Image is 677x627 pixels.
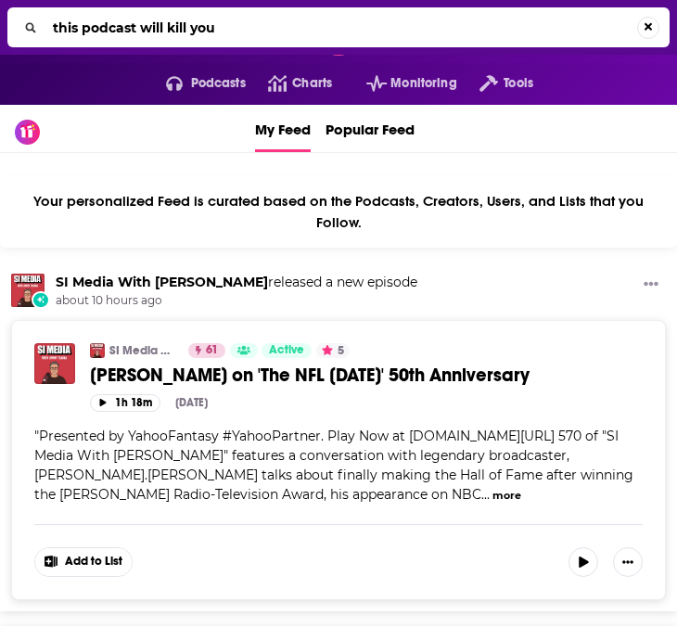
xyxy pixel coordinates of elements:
[90,364,643,387] a: [PERSON_NAME] on 'The NFL [DATE]' 50th Anniversary
[246,69,332,98] a: Charts
[7,7,670,47] div: Search...
[326,105,415,152] a: Popular Feed
[481,486,490,503] span: ...
[269,341,304,360] span: Active
[316,343,350,358] button: 5
[90,394,160,412] button: 1h 18m
[11,274,45,307] img: SI Media With Jimmy Traina
[175,396,208,409] div: [DATE]
[34,428,633,503] span: "
[35,548,132,576] button: Show More Button
[34,343,75,384] img: Brent Musburger on 'The NFL Today's' 50th Anniversary
[144,69,246,98] button: open menu
[191,70,246,96] span: Podcasts
[492,488,521,504] button: more
[34,428,633,503] span: Presented by YahooFantasy #YahooPartner. Play Now at [DOMAIN_NAME][URL] 570 of "SI Media With [PE...
[206,341,218,360] span: 61
[45,13,637,43] input: Search...
[613,547,643,577] button: Show More Button
[56,274,268,290] a: SI Media With Jimmy Traina
[326,109,415,149] span: Popular Feed
[32,291,49,309] div: New Episode
[56,293,417,309] span: about 10 hours ago
[457,69,533,98] button: open menu
[255,109,311,149] span: My Feed
[90,364,530,387] span: [PERSON_NAME] on 'The NFL [DATE]' 50th Anniversary
[65,555,122,569] span: Add to List
[262,343,312,358] a: Active
[344,69,457,98] button: open menu
[109,343,176,358] a: SI Media With [PERSON_NAME]
[390,70,456,96] span: Monitoring
[255,105,311,152] a: My Feed
[188,343,225,358] a: 61
[636,274,666,297] button: Show More Button
[56,274,417,291] h3: released a new episode
[504,70,533,96] span: Tools
[292,70,332,96] span: Charts
[90,343,105,358] img: SI Media With Jimmy Traina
